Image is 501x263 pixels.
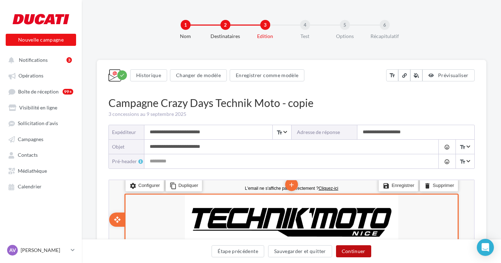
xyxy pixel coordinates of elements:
i: delete [315,0,322,10]
i: settings [20,0,27,10]
a: Cliquez-ici [209,5,229,11]
button: Continuer [336,245,371,257]
button: tag_faces [438,140,455,154]
button: Notifications 3 [4,53,75,66]
div: Modifications enregistrées [117,70,127,80]
span: Médiathèque [18,168,47,174]
label: Adresse de réponse [292,125,357,139]
div: Pré-header [112,158,144,165]
div: 3 [260,20,270,30]
i: text_fields [459,158,466,165]
button: Sauvegarder et quitter [268,245,332,257]
span: Prévisualiser [438,72,469,78]
div: 6 [380,20,390,30]
i: check [119,73,125,78]
button: Historique [130,69,167,81]
i: text_fields [459,144,466,151]
span: AV [9,247,16,254]
div: 3 [66,57,72,63]
a: Sollicitation d'avis [4,117,78,129]
span: Select box activate [455,154,474,168]
i: tag_faces [444,159,450,165]
a: Opérations [4,69,78,82]
a: Campagnes [4,133,78,145]
span: Select box activate [455,140,474,154]
div: Edition [242,33,288,40]
div: 1 [181,20,191,30]
i: tag_faces [444,144,450,150]
i: text_fields [276,129,283,136]
span: L'email ne s'affiche pas correctement ? [136,6,209,11]
a: Médiathèque [4,164,78,177]
button: Étape précédente [212,245,264,257]
button: Nouvelle campagne [6,34,76,46]
i: text_fields [389,72,395,79]
span: Select box activate [272,125,291,139]
img: Logo_Technik_Moto_noir_recadre.jpg [76,20,289,64]
a: Visibilité en ligne [4,101,78,114]
div: 2 [220,20,230,30]
span: Visibilité en ligne [19,104,57,111]
i: content_copy [60,0,68,10]
button: Enregistrer comme modèle [230,69,304,81]
div: 99+ [63,89,73,95]
a: Calendrier [4,180,78,193]
span: Boîte de réception [18,88,59,95]
u: Cliquez-ici [209,6,229,11]
span: Campagnes [18,136,43,142]
div: Options [322,33,368,40]
div: Open Intercom Messenger [477,239,494,256]
div: objet [112,143,139,150]
span: Calendrier [18,184,42,190]
a: Contacts [4,148,78,161]
div: Destinataires [203,33,248,40]
i: add [179,69,186,81]
button: Changer de modèle [170,69,227,81]
div: Nom [163,33,208,40]
span: Opérations [18,73,43,79]
button: tag_faces [438,154,455,168]
div: Récapitulatif [362,33,407,40]
div: Campagne Crazy Days Technik Moto - copie [108,95,475,111]
div: 5 [340,20,350,30]
span: Sollicitation d'avis [18,120,58,127]
a: AV [PERSON_NAME] [6,243,76,257]
span: Notifications [19,57,48,63]
div: Test [282,33,328,40]
i: open_with [5,36,12,43]
button: Prévisualiser [422,69,474,81]
div: Expéditeur [112,129,139,136]
p: [PERSON_NAME] [21,247,68,254]
i: save [273,0,281,10]
div: 4 [300,20,310,30]
a: Boîte de réception99+ [4,85,78,98]
li: Ajouter un bloc [176,68,189,81]
button: text_fields [386,69,398,81]
div: 3 concessions au 9 septembre 2025 [108,111,475,118]
span: Contacts [18,152,38,158]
